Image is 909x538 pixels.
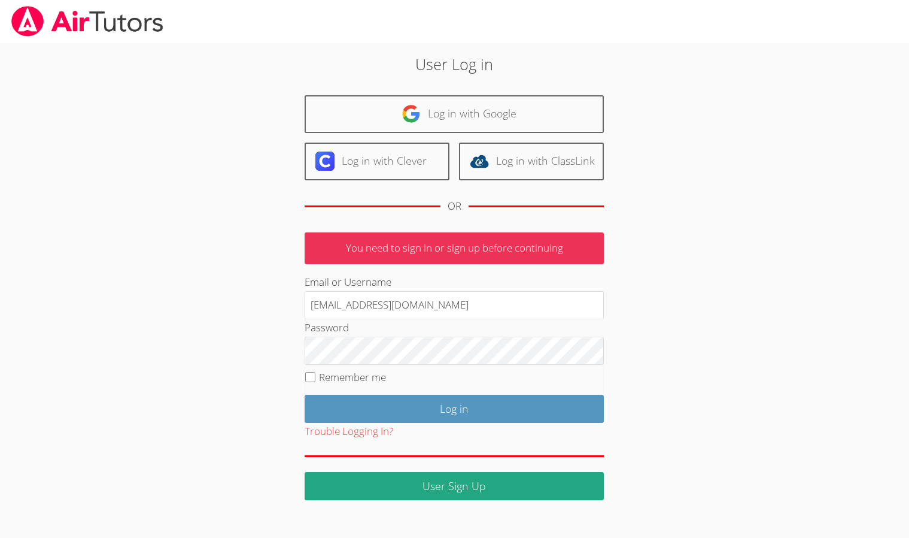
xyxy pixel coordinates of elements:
a: Log in with Google [305,95,604,133]
img: classlink-logo-d6bb404cc1216ec64c9a2012d9dc4662098be43eaf13dc465df04b49fa7ab582.svg [470,152,489,171]
p: You need to sign in or sign up before continuing [305,232,604,264]
a: User Sign Up [305,472,604,500]
label: Remember me [319,370,386,384]
img: airtutors_banner-c4298cdbf04f3fff15de1276eac7730deb9818008684d7c2e4769d2f7ddbe033.png [10,6,165,37]
label: Password [305,321,349,334]
img: clever-logo-6eab21bc6e7a338710f1a6ff85c0baf02591cd810cc4098c63d3a4b26e2feb20.svg [315,152,335,171]
div: OR [448,198,461,215]
a: Log in with Clever [305,143,449,180]
a: Log in with ClassLink [459,143,604,180]
label: Email or Username [305,275,391,289]
h2: User Log in [209,53,700,75]
button: Trouble Logging In? [305,423,393,440]
img: google-logo-50288ca7cdecda66e5e0955fdab243c47b7ad437acaf1139b6f446037453330a.svg [402,104,421,123]
input: Log in [305,395,604,423]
